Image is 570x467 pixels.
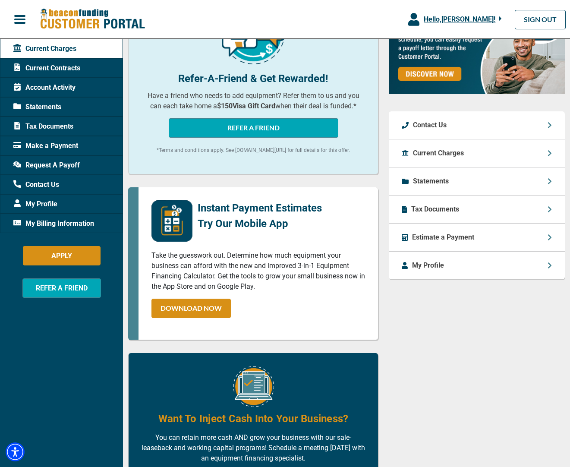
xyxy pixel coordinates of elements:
[424,15,495,23] span: Hello, [PERSON_NAME] !
[413,176,449,186] p: Statements
[412,232,474,243] p: Estimate a Payment
[13,63,80,73] span: Current Contracts
[142,432,365,464] p: You can retain more cash AND grow your business with our sale-leaseback and working capital progr...
[13,102,61,112] span: Statements
[151,200,192,242] img: mobile-app-logo.png
[22,278,101,298] button: REFER A FRIEND
[515,10,566,29] a: SIGN OUT
[233,366,274,407] img: Equipment Financing Online Image
[151,299,231,318] a: DOWNLOAD NOW
[23,246,101,265] button: APPLY
[413,148,464,158] p: Current Charges
[13,121,73,132] span: Tax Documents
[217,102,275,110] b: $150 Visa Gift Card
[13,218,94,229] span: My Billing Information
[198,200,322,216] p: Instant Payment Estimates
[413,120,447,130] p: Contact Us
[158,411,348,426] h4: Want To Inject Cash Into Your Business?
[412,260,444,271] p: My Profile
[198,216,322,231] p: Try Our Mobile App
[13,141,78,151] span: Make a Payment
[142,71,365,86] p: Refer-A-Friend & Get Rewarded!
[13,82,76,93] span: Account Activity
[13,180,59,190] span: Contact Us
[13,160,80,170] span: Request A Payoff
[40,8,145,30] img: Beacon Funding Customer Portal Logo
[169,118,338,138] button: REFER A FRIEND
[13,44,76,54] span: Current Charges
[13,199,57,209] span: My Profile
[142,146,365,154] p: *Terms and conditions apply. See [DOMAIN_NAME][URL] for full details for this offer.
[142,91,365,111] p: Have a friend who needs to add equipment? Refer them to us and you can each take home a when thei...
[6,442,25,461] div: Accessibility Menu
[411,204,459,215] p: Tax Documents
[151,250,365,292] p: Take the guesswork out. Determine how much equipment your business can afford with the new and im...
